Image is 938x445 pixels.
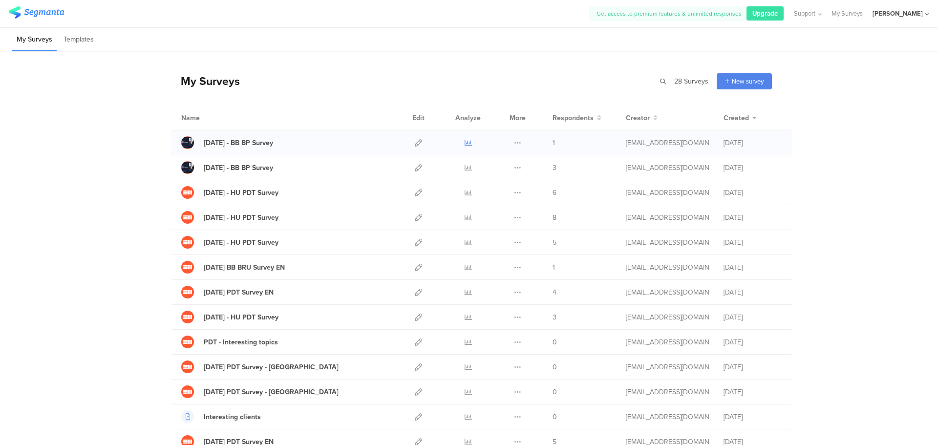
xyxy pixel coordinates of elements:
[204,362,339,372] div: 2023.10.11 PDT Survey - Amsterdam
[408,106,429,130] div: Edit
[553,138,555,148] span: 1
[626,113,650,123] span: Creator
[553,212,556,223] span: 8
[59,28,98,51] li: Templates
[626,262,709,273] div: milan.tar@ergomania.eu
[724,113,749,123] span: Created
[181,236,278,249] a: [DATE] - HU PDT Survey
[553,362,557,372] span: 0
[181,360,339,373] a: [DATE] PDT Survey - [GEOGRAPHIC_DATA]
[873,9,923,18] div: [PERSON_NAME]
[626,337,709,347] div: milan.tar@ergomania.eu
[752,9,778,18] span: Upgrade
[204,262,285,273] div: 2024.09.17 BB BRU Survey EN
[204,188,278,198] div: 2025.06.11 - HU PDT Survey
[794,9,815,18] span: Support
[204,312,278,322] div: 2024.02.29 - HU PDT Survey
[626,312,709,322] div: milan.tar@ergomania.eu
[553,387,557,397] span: 0
[668,76,672,86] span: |
[553,113,601,123] button: Respondents
[204,412,261,422] div: Interesting clients
[724,188,782,198] div: [DATE]
[724,362,782,372] div: [DATE]
[204,212,278,223] div: 2025.02.13 - HU PDT Survey
[181,211,278,224] a: [DATE] - HU PDT Survey
[553,312,556,322] span: 3
[724,163,782,173] div: [DATE]
[626,387,709,397] div: milan.tar@ergomania.eu
[553,163,556,173] span: 3
[181,113,240,123] div: Name
[204,287,274,297] div: 2024.05.14 PDT Survey EN
[724,412,782,422] div: [DATE]
[724,237,782,248] div: [DATE]
[204,163,273,173] div: 2025.07.16 - BB BP Survey
[181,161,273,174] a: [DATE] - BB BP Survey
[181,410,261,423] a: Interesting clients
[626,113,658,123] button: Creator
[204,237,278,248] div: 2024.11.28 - HU PDT Survey
[724,387,782,397] div: [DATE]
[181,311,278,323] a: [DATE] - HU PDT Survey
[724,138,782,148] div: [DATE]
[553,337,557,347] span: 0
[553,412,557,422] span: 0
[626,138,709,148] div: milan.tar@ergomania.eu
[553,287,556,297] span: 4
[674,76,708,86] span: 28 Surveys
[732,77,764,86] span: New survey
[626,287,709,297] div: milan.tar@ergomania.eu
[626,163,709,173] div: milan.tar@ergomania.eu
[724,113,757,123] button: Created
[204,138,273,148] div: 2025.09.12 - BB BP Survey
[181,385,339,398] a: [DATE] PDT Survey - [GEOGRAPHIC_DATA]
[724,262,782,273] div: [DATE]
[724,212,782,223] div: [DATE]
[181,136,273,149] a: [DATE] - BB BP Survey
[453,106,483,130] div: Analyze
[507,106,528,130] div: More
[204,337,278,347] div: PDT - Interesting topics
[553,188,556,198] span: 6
[597,9,742,18] span: Get access to premium features & unlimited responses
[724,287,782,297] div: [DATE]
[724,337,782,347] div: [DATE]
[171,73,240,89] div: My Surveys
[181,261,285,274] a: [DATE] BB BRU Survey EN
[553,262,555,273] span: 1
[181,286,274,298] a: [DATE] PDT Survey EN
[626,212,709,223] div: milan.tar@ergomania.eu
[181,186,278,199] a: [DATE] - HU PDT Survey
[626,237,709,248] div: milan.tar@ergomania.eu
[553,113,594,123] span: Respondents
[626,412,709,422] div: milan.tar@ergomania.eu
[553,237,556,248] span: 5
[204,387,339,397] div: 2023.09.07 PDT Survey - Brussels
[9,6,64,19] img: segmanta logo
[12,28,57,51] li: My Surveys
[626,188,709,198] div: milan.tar@ergomania.eu
[181,336,278,348] a: PDT - Interesting topics
[626,362,709,372] div: milan.tar@ergomania.eu
[724,312,782,322] div: [DATE]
